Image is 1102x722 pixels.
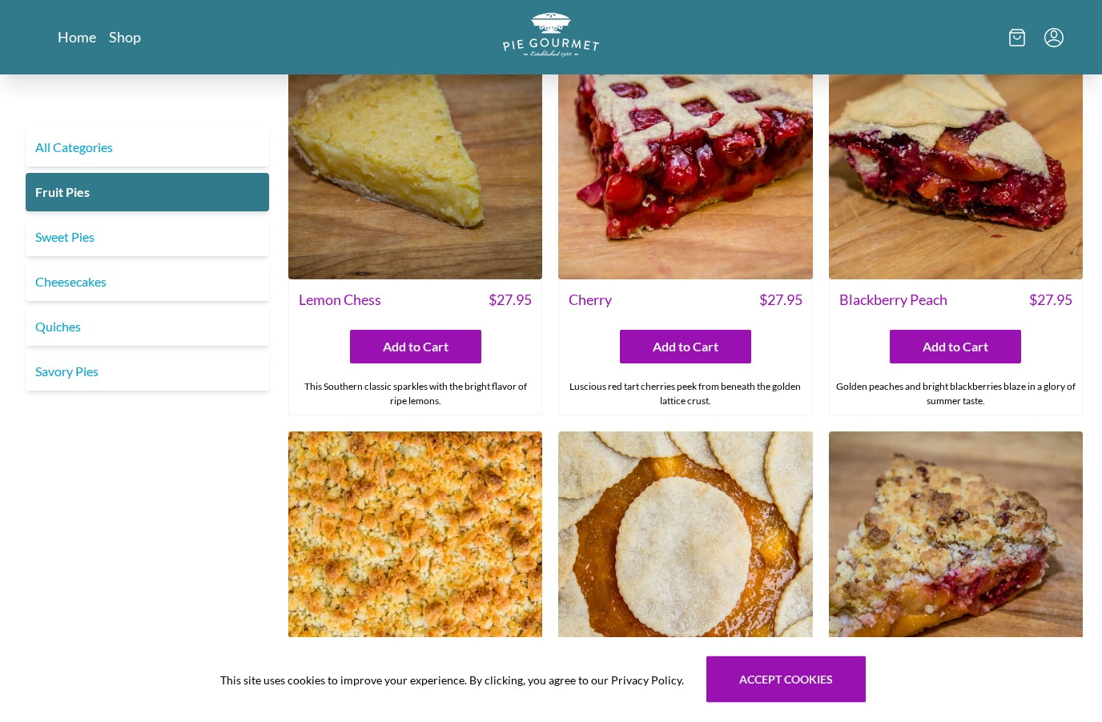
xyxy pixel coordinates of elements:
[26,173,269,211] a: Fruit Pies
[350,331,481,364] button: Add to Cart
[109,27,141,46] a: Shop
[829,432,1083,686] img: Raspberry Peach
[1044,28,1064,47] button: Menu
[26,352,269,391] a: Savory Pies
[569,290,612,311] span: Cherry
[1029,290,1072,311] span: $ 27.95
[829,26,1083,279] img: Blackberry Peach
[503,13,599,62] a: Logo
[26,218,269,256] a: Sweet Pies
[26,128,269,166] a: All Categories
[620,331,751,364] button: Add to Cart
[26,307,269,346] a: Quiches
[383,338,448,357] span: Add to Cart
[288,432,542,686] img: Apple Peach
[220,672,684,688] span: This site uses cookies to improve your experience. By clicking, you agree to our Privacy Policy.
[58,27,96,46] a: Home
[289,374,541,415] div: This Southern classic sparkles with the bright flavor of ripe lemons.
[288,26,542,279] img: Lemon Chess
[559,374,811,415] div: Luscious red tart cherries peek from beneath the golden lattice crust.
[830,374,1082,415] div: Golden peaches and bright blackberries blaze in a glory of summer taste.
[890,331,1021,364] button: Add to Cart
[503,13,599,57] img: logo
[923,338,988,357] span: Add to Cart
[653,338,718,357] span: Add to Cart
[489,290,532,311] span: $ 27.95
[839,290,947,311] span: Blackberry Peach
[558,432,812,686] img: Peach
[558,26,812,279] img: Cherry
[26,263,269,301] a: Cheesecakes
[299,290,381,311] span: Lemon Chess
[759,290,802,311] span: $ 27.95
[706,656,866,703] button: Accept cookies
